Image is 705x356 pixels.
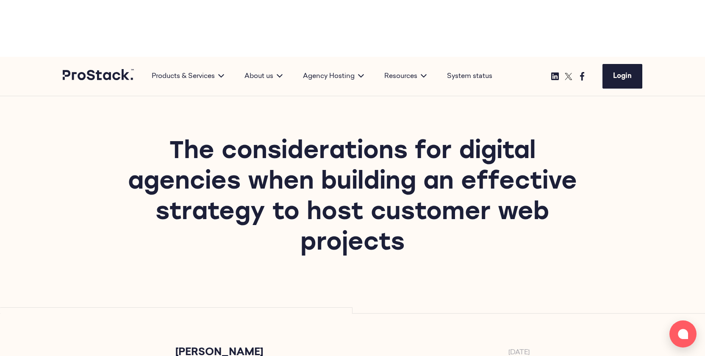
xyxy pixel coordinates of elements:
div: About us [234,71,293,81]
button: Open chat window [669,320,697,348]
div: Agency Hosting [293,71,374,81]
div: Products & Services [142,71,234,81]
div: Resources [374,71,437,81]
a: Prostack logo [63,69,135,83]
h1: The considerations for digital agencies when building an effective strategy to host customer web ... [121,137,584,259]
span: Login [613,73,632,80]
a: System status [447,71,492,81]
a: Login [602,64,642,89]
